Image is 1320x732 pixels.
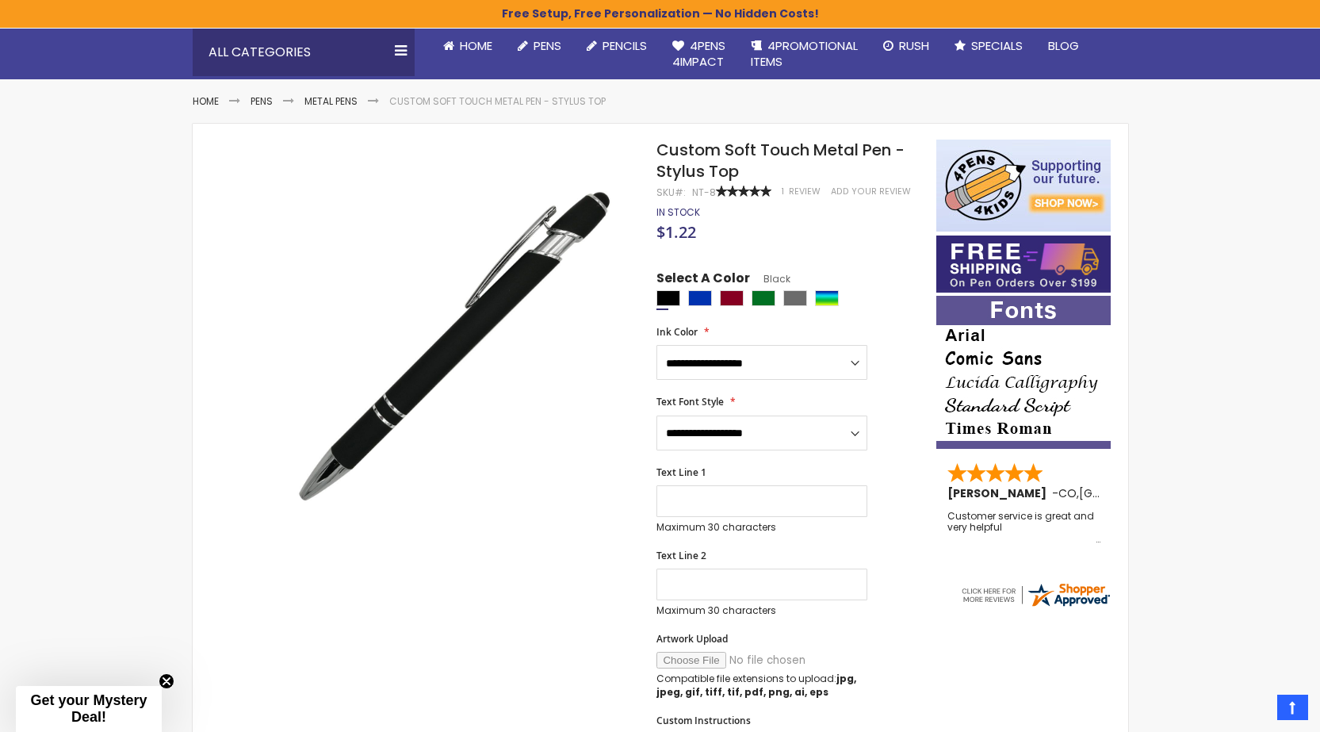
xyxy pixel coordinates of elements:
[251,94,273,108] a: Pens
[1079,485,1196,501] span: [GEOGRAPHIC_DATA]
[193,29,415,76] div: All Categories
[193,94,219,108] a: Home
[274,163,636,525] img: regal_rubber_black_1_1.jpg
[656,270,750,291] span: Select A Color
[936,236,1111,293] img: Free shipping on orders over $199
[656,205,700,219] span: In stock
[942,29,1035,63] a: Specials
[752,290,775,306] div: Green
[720,290,744,306] div: Burgundy
[656,549,706,562] span: Text Line 2
[460,37,492,54] span: Home
[947,511,1101,545] div: Customer service is great and very helpful
[831,186,911,197] a: Add Your Review
[1035,29,1092,63] a: Blog
[1052,485,1196,501] span: - ,
[656,521,867,534] p: Maximum 30 characters
[30,692,147,725] span: Get your Mystery Deal!
[815,290,839,306] div: Assorted
[656,466,706,479] span: Text Line 1
[870,29,942,63] a: Rush
[534,37,561,54] span: Pens
[656,290,680,306] div: Black
[783,290,807,306] div: Grey
[159,673,174,689] button: Close teaser
[947,485,1052,501] span: [PERSON_NAME]
[688,290,712,306] div: Blue
[692,186,716,199] div: NT-8
[959,599,1111,612] a: 4pens.com certificate URL
[656,395,724,408] span: Text Font Style
[656,221,696,243] span: $1.22
[782,186,784,197] span: 1
[751,37,858,70] span: 4PROMOTIONAL ITEMS
[1189,689,1320,732] iframe: Google Customer Reviews
[959,581,1111,609] img: 4pens.com widget logo
[782,186,823,197] a: 1 Review
[656,604,867,617] p: Maximum 30 characters
[1058,485,1077,501] span: CO
[656,673,867,698] p: Compatible file extensions to upload:
[738,29,870,80] a: 4PROMOTIONALITEMS
[716,186,771,197] div: 100%
[16,686,162,732] div: Get your Mystery Deal!Close teaser
[936,296,1111,449] img: font-personalization-examples
[304,94,358,108] a: Metal Pens
[1048,37,1079,54] span: Blog
[656,325,698,339] span: Ink Color
[936,140,1111,232] img: 4pens 4 kids
[750,272,790,286] span: Black
[672,37,725,70] span: 4Pens 4impact
[660,29,738,80] a: 4Pens4impact
[656,714,751,727] span: Custom Instructions
[656,186,686,199] strong: SKU
[656,206,700,219] div: Availability
[899,37,929,54] span: Rush
[430,29,505,63] a: Home
[603,37,647,54] span: Pencils
[656,632,728,646] span: Artwork Upload
[574,29,660,63] a: Pencils
[789,186,821,197] span: Review
[389,95,606,108] li: Custom Soft Touch Metal Pen - Stylus Top
[505,29,574,63] a: Pens
[971,37,1023,54] span: Specials
[656,139,905,182] span: Custom Soft Touch Metal Pen - Stylus Top
[656,672,856,698] strong: jpg, jpeg, gif, tiff, tif, pdf, png, ai, eps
